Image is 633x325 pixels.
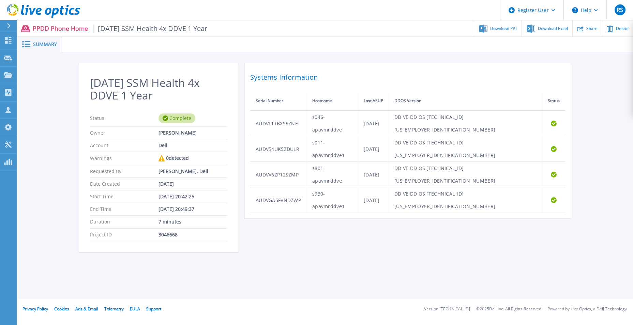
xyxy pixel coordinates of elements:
td: DD VE DD OS [TECHNICAL_ID][US_EMPLOYER_IDENTIFICATION_NUMBER] [389,187,542,213]
p: Duration [90,219,159,225]
div: 0 detected [159,155,227,161]
a: Support [146,306,161,312]
li: Powered by Live Optics, a Dell Technology [547,307,627,311]
span: Delete [616,27,629,31]
td: AUDV54UK5ZDULR [250,136,307,162]
th: DDOS Version [389,92,542,110]
a: Telemetry [104,306,124,312]
td: AUDVL1TBXSSZNE [250,110,307,136]
td: AUDVGA5FVNDZWP [250,187,307,213]
td: [DATE] [358,136,389,162]
span: Download PPT [490,27,517,31]
p: Owner [90,130,159,136]
span: Download Excel [538,27,568,31]
td: s011-apavmrddve1 [307,136,358,162]
p: Status [90,113,159,123]
td: s801-apavmrddve [307,162,358,187]
p: Start Time [90,194,159,199]
div: [PERSON_NAME] [159,130,227,136]
th: Serial Number [250,92,307,110]
td: DD VE DD OS [TECHNICAL_ID][US_EMPLOYER_IDENTIFICATION_NUMBER] [389,136,542,162]
div: [DATE] 20:49:37 [159,206,227,212]
p: Date Created [90,181,159,187]
li: © 2025 Dell Inc. All Rights Reserved [476,307,541,311]
a: Privacy Policy [22,306,48,312]
div: Dell [159,143,227,148]
td: DD VE DD OS [TECHNICAL_ID][US_EMPLOYER_IDENTIFICATION_NUMBER] [389,162,542,187]
td: AUDVV6ZP12SZMP [250,162,307,187]
div: [DATE] [159,181,227,187]
div: Complete [159,113,195,123]
div: [PERSON_NAME], Dell [159,169,227,174]
td: s046-apavmrddve [307,110,358,136]
td: s930-apavmrddve1 [307,187,358,213]
div: 7 minutes [159,219,227,225]
h2: Systems Information [250,71,565,83]
a: Ads & Email [75,306,98,312]
p: Warnings [90,155,159,161]
p: Account [90,143,159,148]
th: Last ASUP [358,92,389,110]
td: [DATE] [358,110,389,136]
p: PPDD Phone Home [33,25,208,32]
td: DD VE DD OS [TECHNICAL_ID][US_EMPLOYER_IDENTIFICATION_NUMBER] [389,110,542,136]
div: [DATE] 20:42:25 [159,194,227,199]
p: Requested By [90,169,159,174]
p: Project ID [90,232,159,237]
div: 3046668 [159,232,227,237]
span: Share [586,27,598,31]
span: Summary [33,42,57,47]
p: End Time [90,206,159,212]
td: [DATE] [358,162,389,187]
span: RS [617,7,623,13]
th: Hostname [307,92,358,110]
h2: [DATE] SSM Health 4x DDVE 1 Year [90,77,227,102]
a: EULA [130,306,140,312]
li: Version: [TECHNICAL_ID] [424,307,470,311]
th: Status [542,92,565,110]
span: [DATE] SSM Health 4x DDVE 1 Year [93,25,208,32]
td: [DATE] [358,187,389,213]
a: Cookies [54,306,69,312]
